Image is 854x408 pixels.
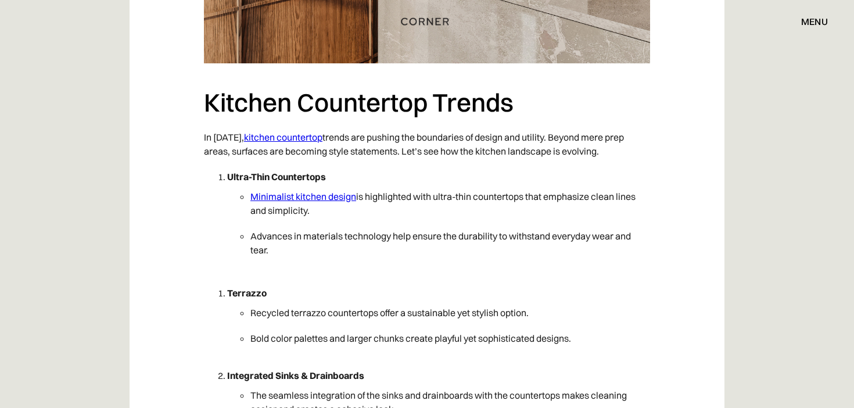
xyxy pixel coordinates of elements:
h2: Kitchen Countertop Trends [204,87,650,119]
li: is highlighted with ultra-thin countertops that emphasize clean lines and simplicity. [250,184,650,223]
li: Advances in materials technology help ensure the durability to withstand everyday wear and tear. [250,223,650,263]
a: home [396,14,457,29]
li: Recycled terrazzo countertops offer a sustainable yet stylish option. [250,300,650,325]
div: menu [790,12,828,31]
a: Minimalist kitchen design [250,191,356,202]
div: menu [801,17,828,26]
p: In [DATE], trends are pushing the boundaries of design and utility. Beyond mere prep areas, surfa... [204,124,650,164]
strong: Terrazzo [227,287,267,299]
strong: Integrated Sinks & Drainboards [227,370,364,381]
li: Bold color palettes and larger chunks create playful yet sophisticated designs. [250,325,650,351]
strong: Ultra-Thin Countertops [227,171,326,182]
a: kitchen countertop [244,131,322,143]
